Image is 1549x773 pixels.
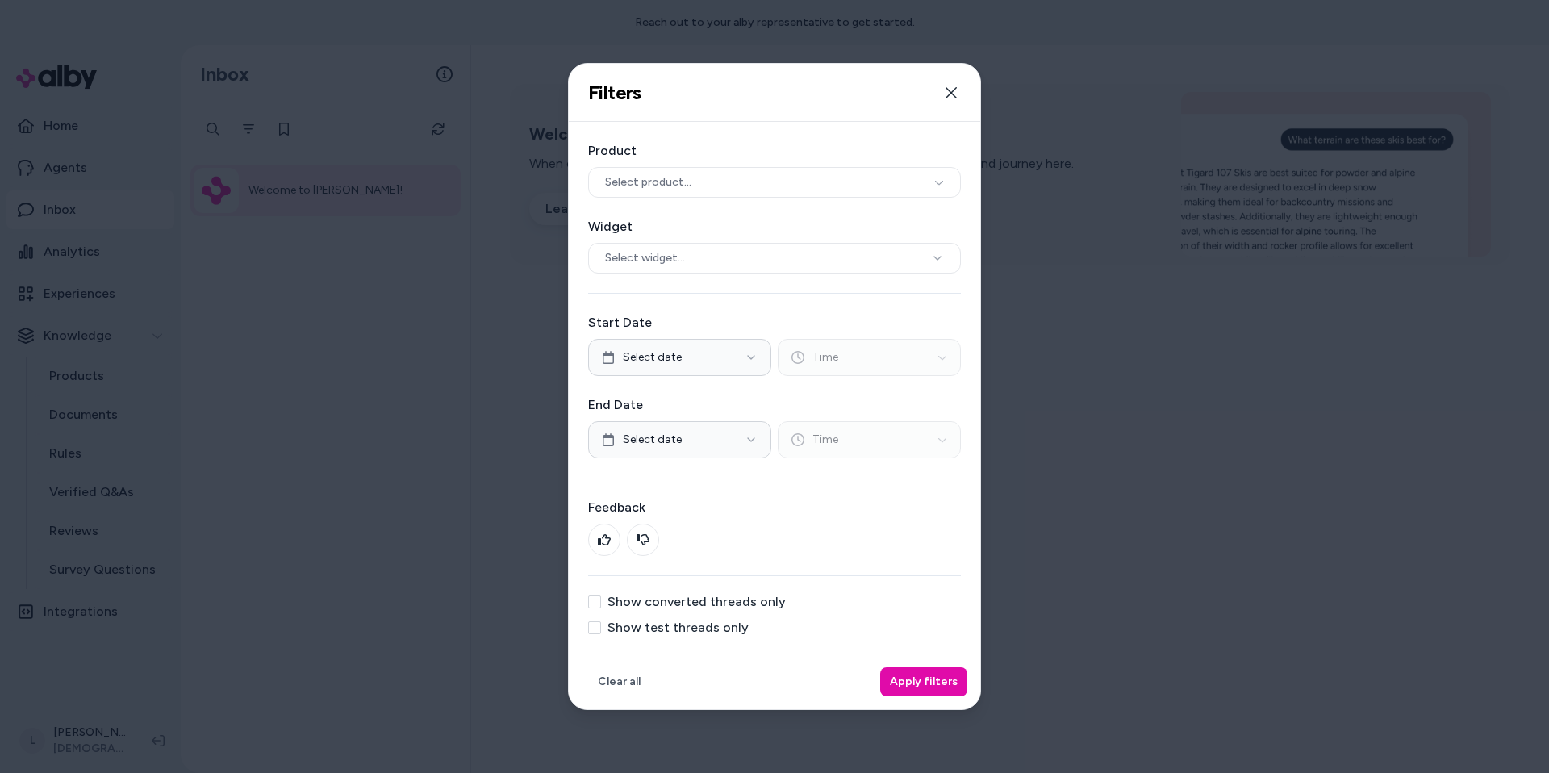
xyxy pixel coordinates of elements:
label: Widget [588,217,961,236]
label: Show converted threads only [607,595,786,608]
h2: Filters [588,81,641,105]
label: Start Date [588,313,961,332]
button: Apply filters [880,667,967,696]
label: Feedback [588,498,961,517]
span: Select product... [605,174,691,190]
button: Select date [588,421,771,458]
label: Show test threads only [607,621,749,634]
label: Product [588,141,961,161]
label: End Date [588,395,961,415]
span: Select date [623,349,682,366]
button: Select date [588,339,771,376]
span: Select date [623,432,682,448]
button: Clear all [588,667,650,696]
